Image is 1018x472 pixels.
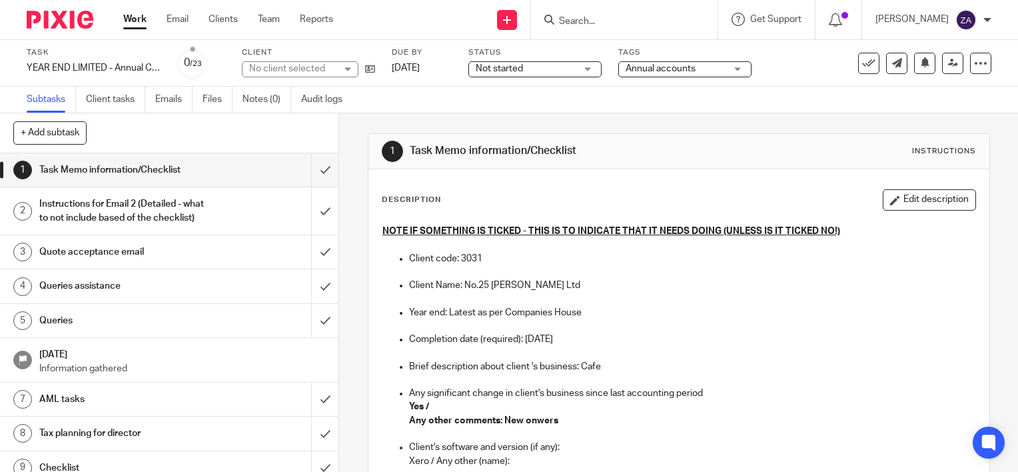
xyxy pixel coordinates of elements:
h1: Queries assistance [39,276,212,296]
p: Year end: Latest as per Companies House [409,306,975,319]
a: Files [203,87,233,113]
h1: Queries [39,311,212,331]
strong: Yes / [409,402,429,411]
img: Pixie [27,11,93,29]
label: Tags [618,47,752,58]
p: Client Name: No.25 [PERSON_NAME] Ltd [409,279,975,292]
div: 8 [13,424,32,443]
p: Client's software and version (if any): [409,441,975,454]
img: svg%3E [955,9,977,31]
h1: Tax planning for director [39,423,212,443]
a: Email [167,13,189,26]
label: Client [242,47,375,58]
div: 1 [382,141,403,162]
div: YEAR END LIMITED - Annual COMPANY accounts and CT600 return [27,61,160,75]
a: Team [258,13,280,26]
div: 7 [13,390,32,409]
button: Edit description [883,189,976,211]
strong: Any other comments: New onwers [409,416,558,425]
span: Not started [476,64,523,73]
small: /23 [190,60,202,67]
p: Xero / Any other (name): [409,455,975,468]
a: Subtasks [27,87,76,113]
a: Notes (0) [243,87,291,113]
div: Instructions [912,146,976,157]
h1: Instructions for Email 2 (Detailed - what to not include based of the checklist) [39,194,212,228]
div: 4 [13,277,32,296]
a: Emails [155,87,193,113]
button: + Add subtask [13,121,87,144]
p: [PERSON_NAME] [875,13,949,26]
span: Get Support [750,15,801,24]
h1: Task Memo information/Checklist [39,160,212,180]
span: [DATE] [392,63,420,73]
h1: Quote acceptance email [39,242,212,262]
a: Reports [300,13,333,26]
div: 0 [184,55,202,71]
input: Search [558,16,678,28]
p: Description [382,195,441,205]
div: 3 [13,243,32,261]
a: Client tasks [86,87,145,113]
label: Due by [392,47,452,58]
div: No client selected [249,62,336,75]
p: Completion date (required): [DATE] [409,333,975,346]
h1: AML tasks [39,389,212,409]
label: Task [27,47,160,58]
p: Brief description about client 's business: Cafe [409,360,975,373]
a: Clients [209,13,238,26]
p: Any significant change in client's business since last accounting period [409,387,975,400]
a: Audit logs [301,87,352,113]
a: Work [123,13,147,26]
label: Status [468,47,602,58]
h1: [DATE] [39,345,326,361]
div: 1 [13,161,32,179]
div: 5 [13,311,32,330]
div: 2 [13,202,32,221]
h1: Task Memo information/Checklist [410,144,707,158]
u: NOTE IF SOMETHING IS TICKED - THIS IS TO INDICATE THAT IT NEEDS DOING (UNLESS IS IT TICKED NO!) [382,227,840,236]
p: Client code: 3031 [409,252,975,265]
span: Annual accounts [626,64,696,73]
p: Information gathered [39,362,326,375]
